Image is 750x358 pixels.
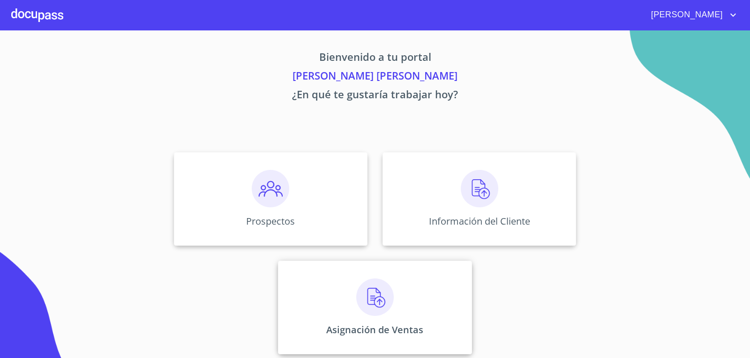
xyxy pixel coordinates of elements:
[356,278,394,316] img: carga.png
[86,49,664,68] p: Bienvenido a tu portal
[644,7,727,22] span: [PERSON_NAME]
[246,215,295,227] p: Prospectos
[252,170,289,207] img: prospectos.png
[86,87,664,105] p: ¿En qué te gustaría trabajar hoy?
[461,170,498,207] img: carga.png
[429,215,530,227] p: Información del Cliente
[326,323,423,336] p: Asignación de Ventas
[86,68,664,87] p: [PERSON_NAME] [PERSON_NAME]
[644,7,739,22] button: account of current user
